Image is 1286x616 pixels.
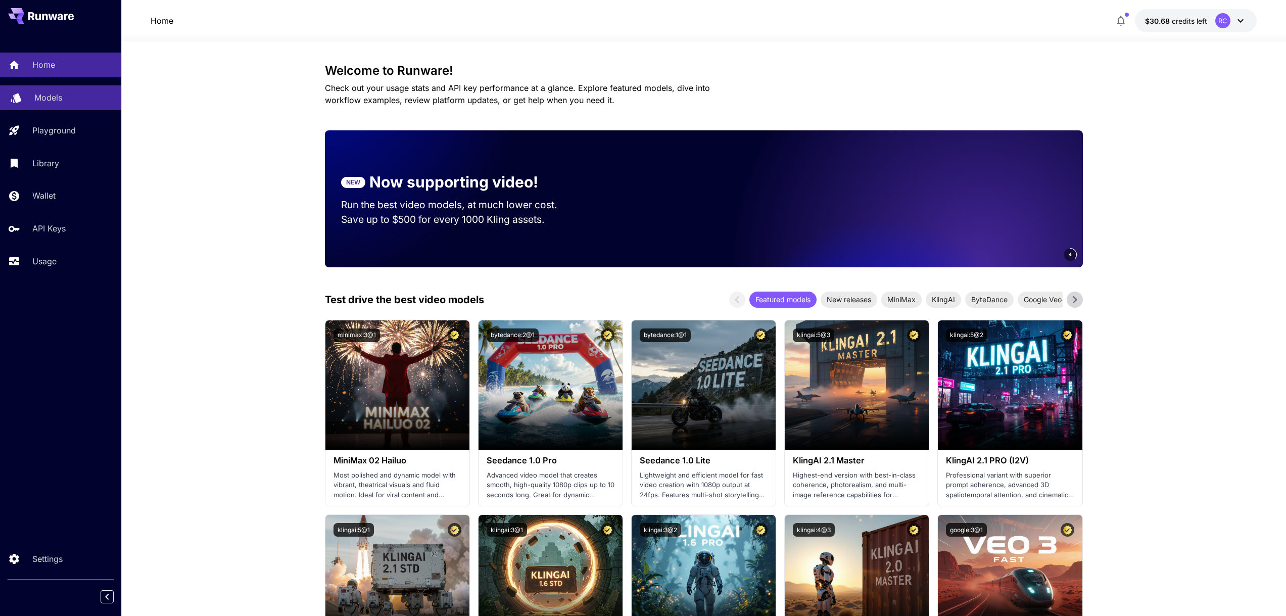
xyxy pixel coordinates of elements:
[487,523,527,537] button: klingai:3@1
[369,171,538,194] p: Now supporting video!
[926,292,961,308] div: KlingAI
[32,124,76,136] p: Playground
[448,328,461,342] button: Certified Model – Vetted for best performance and includes a commercial license.
[881,294,922,305] span: MiniMax
[946,456,1074,465] h3: KlingAI 2.1 PRO (I2V)
[946,470,1074,500] p: Professional variant with superior prompt adherence, advanced 3D spatiotemporal attention, and ci...
[346,178,360,187] p: NEW
[946,328,987,342] button: klingai:5@2
[793,470,921,500] p: Highest-end version with best-in-class coherence, photorealism, and multi-image reference capabil...
[32,553,63,565] p: Settings
[334,456,461,465] h3: MiniMax 02 Hailuo
[334,523,374,537] button: klingai:5@1
[151,15,173,27] a: Home
[640,470,768,500] p: Lightweight and efficient model for fast video creation with 1080p output at 24fps. Features mult...
[1145,17,1172,25] span: $30.68
[325,64,1083,78] h3: Welcome to Runware!
[448,523,461,537] button: Certified Model – Vetted for best performance and includes a commercial license.
[487,470,614,500] p: Advanced video model that creates smooth, high-quality 1080p clips up to 10 seconds long. Great f...
[1018,292,1068,308] div: Google Veo
[1061,328,1074,342] button: Certified Model – Vetted for best performance and includes a commercial license.
[749,294,817,305] span: Featured models
[821,294,877,305] span: New releases
[754,523,768,537] button: Certified Model – Vetted for best performance and includes a commercial license.
[325,320,469,450] img: alt
[821,292,877,308] div: New releases
[965,292,1014,308] div: ByteDance
[793,456,921,465] h3: KlingAI 2.1 Master
[341,212,577,227] p: Save up to $500 for every 1000 Kling assets.
[754,328,768,342] button: Certified Model – Vetted for best performance and includes a commercial license.
[32,189,56,202] p: Wallet
[1061,523,1074,537] button: Certified Model – Vetted for best performance and includes a commercial license.
[793,523,835,537] button: klingai:4@3
[907,328,921,342] button: Certified Model – Vetted for best performance and includes a commercial license.
[946,523,987,537] button: google:3@1
[785,320,929,450] img: alt
[34,91,62,104] p: Models
[32,59,55,71] p: Home
[32,157,59,169] p: Library
[325,83,710,105] span: Check out your usage stats and API key performance at a glance. Explore featured models, dive int...
[640,328,691,342] button: bytedance:1@1
[334,470,461,500] p: Most polished and dynamic model with vibrant, theatrical visuals and fluid motion. Ideal for vira...
[1135,9,1257,32] button: $30.68268RC
[487,456,614,465] h3: Seedance 1.0 Pro
[479,320,623,450] img: alt
[640,523,681,537] button: klingai:3@2
[601,523,614,537] button: Certified Model – Vetted for best performance and includes a commercial license.
[1018,294,1068,305] span: Google Veo
[1145,16,1207,26] div: $30.68268
[881,292,922,308] div: MiniMax
[108,588,121,606] div: Collapse sidebar
[487,328,539,342] button: bytedance:2@1
[32,255,57,267] p: Usage
[341,198,577,212] p: Run the best video models, at much lower cost.
[793,328,834,342] button: klingai:5@3
[151,15,173,27] nav: breadcrumb
[938,320,1082,450] img: alt
[101,590,114,603] button: Collapse sidebar
[1069,251,1072,258] span: 4
[926,294,961,305] span: KlingAI
[601,328,614,342] button: Certified Model – Vetted for best performance and includes a commercial license.
[32,222,66,234] p: API Keys
[1215,13,1230,28] div: RC
[325,292,484,307] p: Test drive the best video models
[749,292,817,308] div: Featured models
[334,328,380,342] button: minimax:3@1
[640,456,768,465] h3: Seedance 1.0 Lite
[907,523,921,537] button: Certified Model – Vetted for best performance and includes a commercial license.
[632,320,776,450] img: alt
[965,294,1014,305] span: ByteDance
[1172,17,1207,25] span: credits left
